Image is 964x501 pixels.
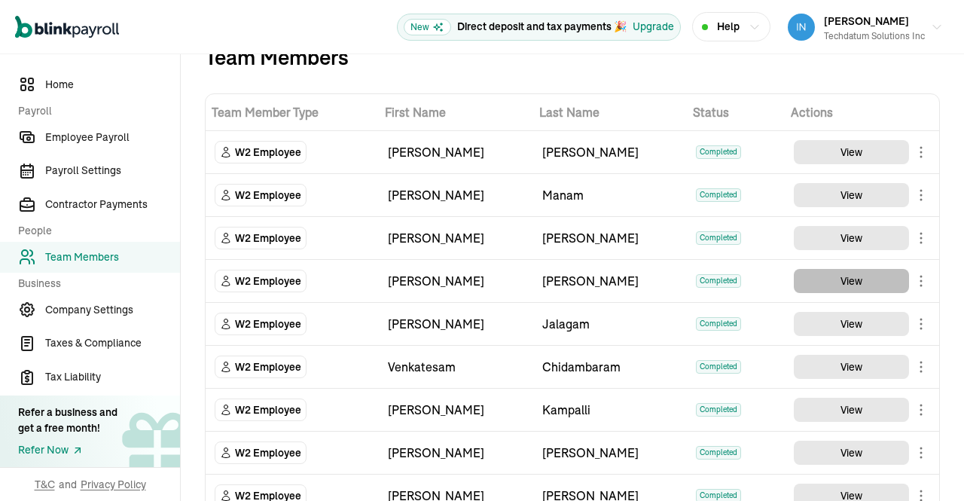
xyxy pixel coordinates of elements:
[794,398,909,422] button: View
[18,405,117,436] div: Refer a business and get a free month!
[212,103,373,121] span: Team Member Type
[18,276,171,292] span: Business
[717,19,740,35] span: Help
[235,145,301,160] span: W2 Employee
[633,19,674,35] button: Upgrade
[45,130,180,145] span: Employee Payroll
[235,273,301,289] span: W2 Employee
[824,29,925,43] div: Techdatum Solutions Inc
[45,302,180,318] span: Company Settings
[35,477,55,492] span: T&C
[205,45,349,69] p: Team Members
[404,19,451,35] span: New
[539,103,682,121] span: Last Name
[542,272,679,290] div: [PERSON_NAME]
[696,446,741,460] span: Completed
[235,402,301,417] span: W2 Employee
[542,401,679,419] div: Kampalli
[388,401,524,419] div: [PERSON_NAME]
[235,231,301,246] span: W2 Employee
[794,355,909,379] button: View
[889,429,964,501] iframe: Chat Widget
[696,403,741,417] span: Completed
[794,441,909,465] button: View
[45,369,180,385] span: Tax Liability
[542,186,679,204] div: Manam
[18,442,117,458] a: Refer Now
[794,312,909,336] button: View
[235,359,301,374] span: W2 Employee
[235,445,301,460] span: W2 Employee
[388,358,524,376] div: Venkatesam
[388,315,524,333] div: [PERSON_NAME]
[782,8,949,46] button: [PERSON_NAME]Techdatum Solutions Inc
[388,272,524,290] div: [PERSON_NAME]
[81,477,146,492] span: Privacy Policy
[45,77,180,93] span: Home
[45,249,180,265] span: Team Members
[18,103,171,119] span: Payroll
[542,229,679,247] div: [PERSON_NAME]
[15,5,119,49] nav: Global
[457,19,627,35] p: Direct deposit and tax payments 🎉
[235,316,301,331] span: W2 Employee
[45,163,180,179] span: Payroll Settings
[824,14,909,28] span: [PERSON_NAME]
[388,143,524,161] div: [PERSON_NAME]
[794,183,909,207] button: View
[696,188,741,202] span: Completed
[696,274,741,288] span: Completed
[696,360,741,374] span: Completed
[696,317,741,331] span: Completed
[542,315,679,333] div: Jalagam
[45,335,180,351] span: Taxes & Compliance
[388,229,524,247] div: [PERSON_NAME]
[18,223,171,239] span: People
[794,140,909,164] button: View
[692,12,770,41] button: Help
[693,103,779,121] span: Status
[696,145,741,159] span: Completed
[794,269,909,293] button: View
[388,186,524,204] div: [PERSON_NAME]
[696,231,741,245] span: Completed
[45,197,180,212] span: Contractor Payments
[542,444,679,462] div: [PERSON_NAME]
[794,226,909,250] button: View
[385,103,527,121] span: First Name
[542,143,679,161] div: [PERSON_NAME]
[235,188,301,203] span: W2 Employee
[388,444,524,462] div: [PERSON_NAME]
[542,358,679,376] div: Chidambaram
[791,103,933,121] span: Actions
